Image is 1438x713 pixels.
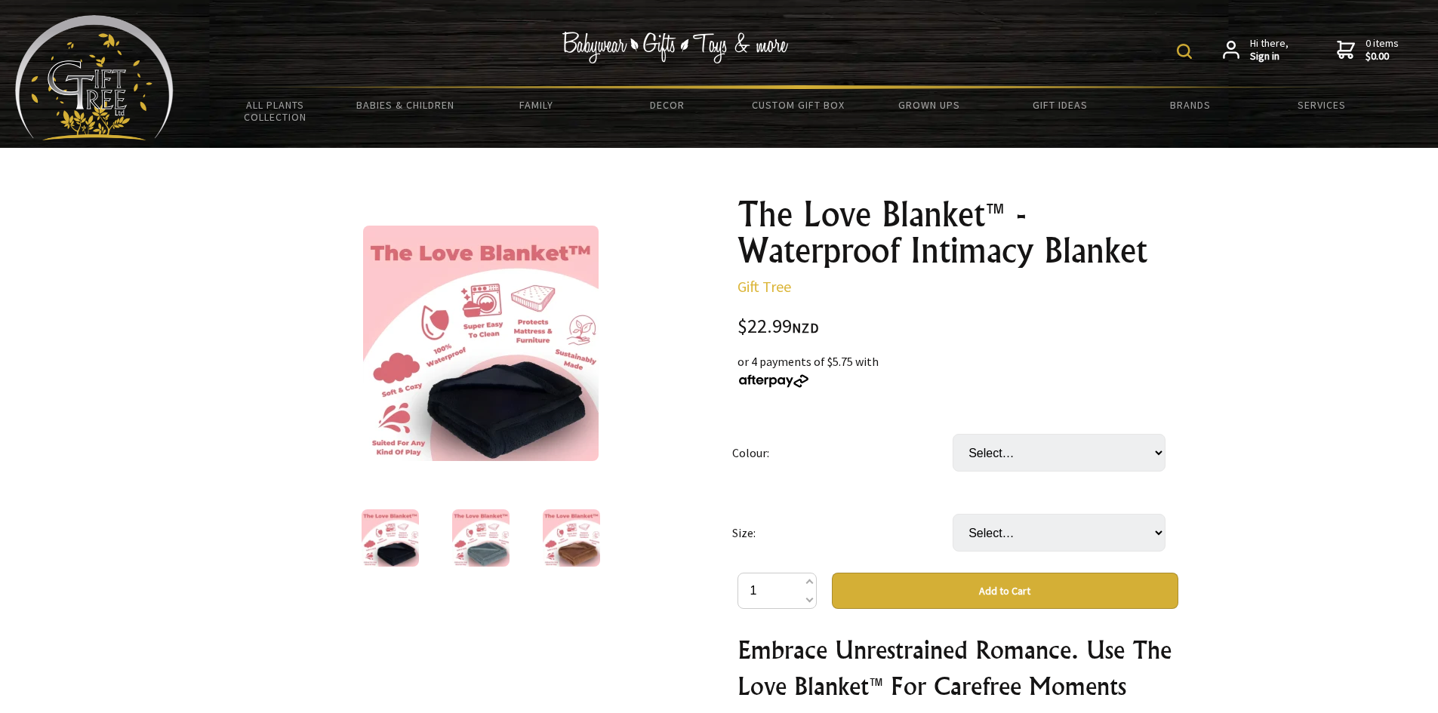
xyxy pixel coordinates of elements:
[832,573,1178,609] button: Add to Cart
[737,277,791,296] a: Gift Tree
[737,374,810,388] img: Afterpay
[792,319,819,337] span: NZD
[732,413,953,493] td: Colour:
[452,509,510,567] img: The Love Blanket™ - Waterproof Intimacy Blanket
[1337,37,1399,63] a: 0 items$0.00
[602,89,732,121] a: Decor
[1250,50,1289,63] strong: Sign in
[471,89,602,121] a: Family
[543,509,600,567] img: The Love Blanket™ - Waterproof Intimacy Blanket
[737,317,1178,337] div: $22.99
[1366,36,1399,63] span: 0 items
[733,89,864,121] a: Custom Gift Box
[1250,37,1289,63] span: Hi there,
[994,89,1125,121] a: Gift Ideas
[864,89,994,121] a: Grown Ups
[362,509,419,567] img: The Love Blanket™ - Waterproof Intimacy Blanket
[1177,44,1192,59] img: product search
[15,15,174,140] img: Babyware - Gifts - Toys and more...
[732,493,953,573] td: Size:
[363,226,599,461] img: The Love Blanket™ - Waterproof Intimacy Blanket
[1125,89,1256,121] a: Brands
[1256,89,1387,121] a: Services
[340,89,471,121] a: Babies & Children
[210,89,340,133] a: All Plants Collection
[1223,37,1289,63] a: Hi there,Sign in
[737,352,1178,389] div: or 4 payments of $5.75 with
[737,196,1178,269] h1: The Love Blanket™ - Waterproof Intimacy Blanket
[1366,50,1399,63] strong: $0.00
[562,32,789,63] img: Babywear - Gifts - Toys & more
